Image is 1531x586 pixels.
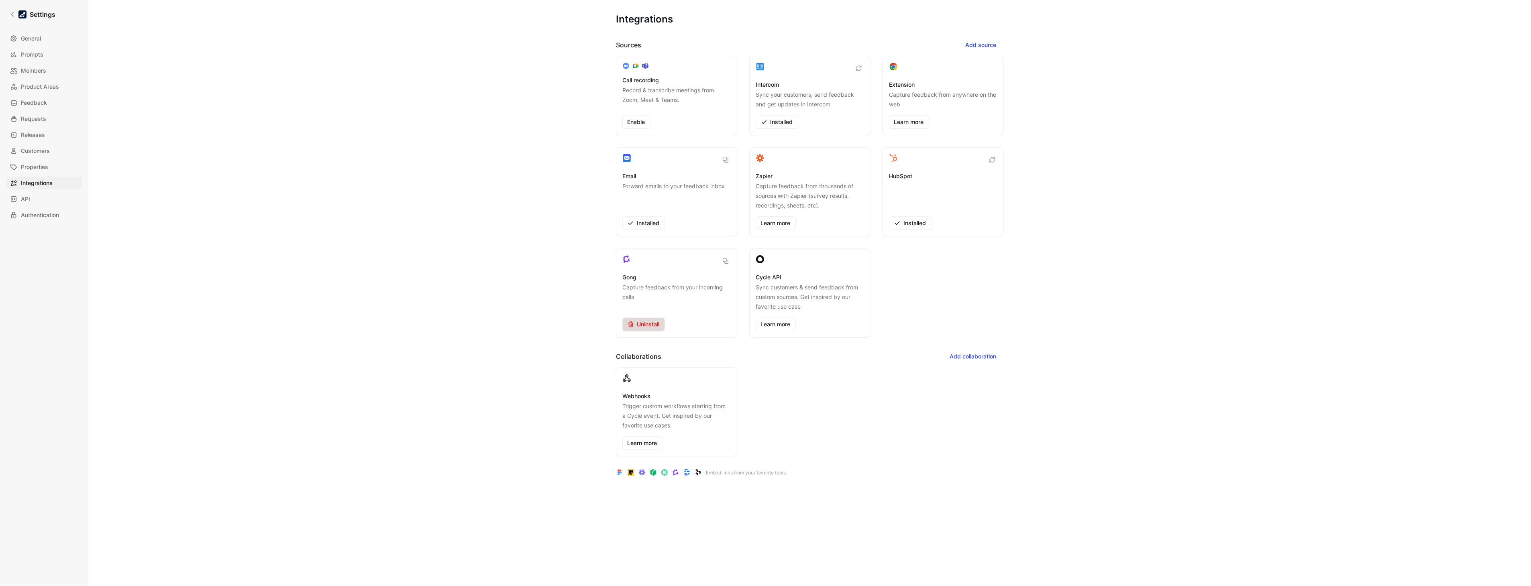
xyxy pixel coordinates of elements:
[756,171,773,181] h3: Zapier
[623,181,725,210] p: Forward emails to your feedback inbox
[623,283,730,311] p: Capture feedback from your incoming calls
[6,96,82,109] a: Feedback
[756,217,795,230] a: Learn more
[756,90,864,109] p: Sync your customers, send feedback and get updates in Intercom
[616,40,642,50] h2: Sources
[6,161,82,173] a: Properties
[6,64,82,77] a: Members
[623,75,659,85] h3: Call recording
[6,48,82,61] a: Prompts
[21,66,46,75] span: Members
[756,283,864,311] p: Sync customers & send feedback from custom sources. Get inspired by our favorite use case
[950,352,997,361] span: Add collaboration
[756,181,864,210] p: Capture feedback from thousands of sources with Zapier (survey results, recordings, sheets, etc).
[959,39,1003,51] button: Add source
[889,171,913,181] h3: HubSpot
[756,273,782,282] h3: Cycle API
[889,217,931,230] button: Installed
[6,144,82,157] a: Customers
[889,80,915,90] h3: Extension
[21,162,48,172] span: Properties
[889,90,997,109] p: Capture feedback from anywhere on the web
[21,50,43,59] span: Prompts
[21,34,41,43] span: General
[628,218,660,228] span: Installed
[6,209,82,222] a: Authentication
[623,318,665,331] button: Uninstall
[706,469,786,477] p: Embed links from your favorite tools
[623,437,662,450] a: Learn more
[943,350,1003,363] button: Add collaboration
[761,117,793,127] span: Installed
[894,218,926,228] span: Installed
[623,171,636,181] h3: Email
[21,178,53,188] span: Integrations
[623,401,730,430] p: Trigger custom workflows starting from a Cycle event. Get inspired by our favorite use cases.
[6,6,59,22] a: Settings
[889,116,929,128] a: Learn more
[756,80,779,90] h3: Intercom
[21,114,46,124] span: Requests
[623,217,665,230] button: Installed
[623,391,651,401] h3: Webhooks
[756,318,795,331] a: Learn more
[6,177,82,189] a: Integrations
[6,128,82,141] a: Releases
[623,116,650,128] button: Enable
[21,210,59,220] span: Authentication
[756,116,798,128] button: Installed
[21,82,59,92] span: Product Areas
[21,98,47,108] span: Feedback
[21,146,50,156] span: Customers
[628,117,645,127] span: Enable
[628,319,660,329] span: Uninstall
[623,273,637,282] h3: Gong
[21,130,45,140] span: Releases
[6,112,82,125] a: Requests
[966,40,997,50] span: Add source
[6,32,82,45] a: General
[616,352,662,361] h2: Collaborations
[6,193,82,206] a: API
[30,10,55,19] h1: Settings
[21,194,30,204] span: API
[6,80,82,93] a: Product Areas
[623,85,730,109] p: Record & transcribe meetings from Zoom, Meet & Teams.
[616,13,673,26] h1: Integrations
